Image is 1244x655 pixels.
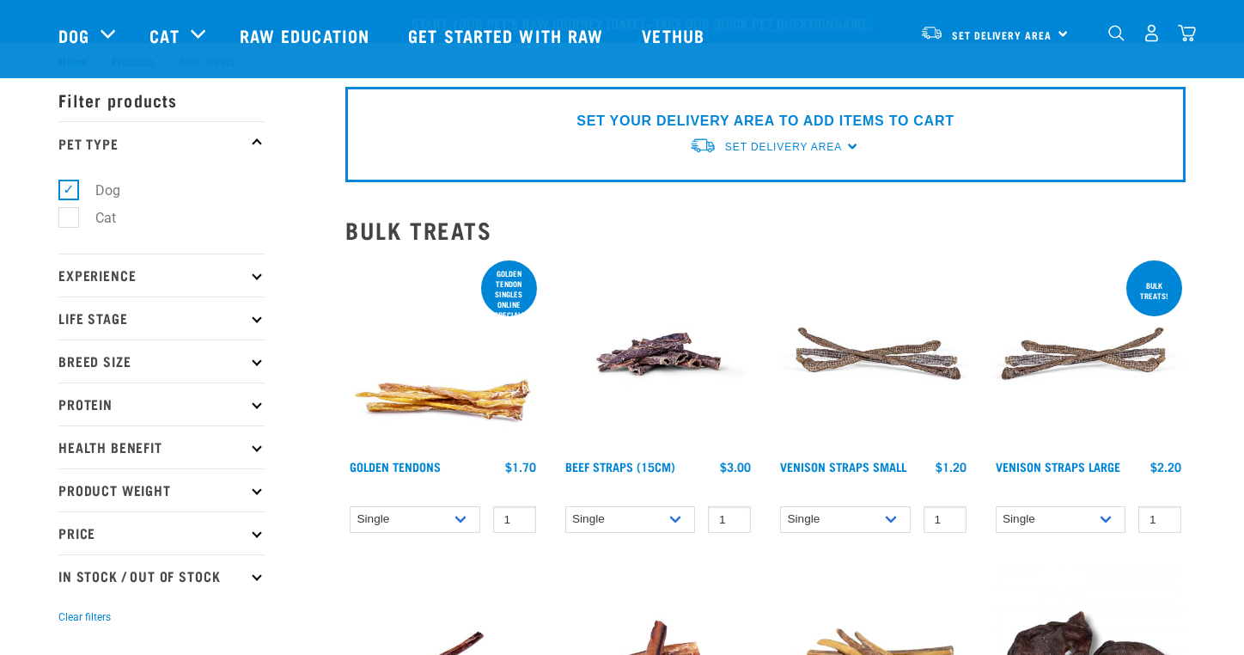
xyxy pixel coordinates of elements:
[350,463,441,469] a: Golden Tendons
[565,463,675,469] a: Beef Straps (15cm)
[345,217,1186,243] h2: Bulk Treats
[924,506,967,533] input: 1
[936,460,967,474] div: $1.20
[1178,24,1196,42] img: home-icon@2x.png
[58,121,265,164] p: Pet Type
[58,554,265,597] p: In Stock / Out Of Stock
[1108,25,1125,41] img: home-icon-1@2x.png
[68,207,123,229] label: Cat
[223,1,391,70] a: Raw Education
[561,257,756,452] img: Raw Essentials Beef Straps 15cm 6 Pack
[776,257,971,452] img: Venison Straps
[149,22,179,48] a: Cat
[58,425,265,468] p: Health Benefit
[58,511,265,554] p: Price
[725,141,842,153] span: Set Delivery Area
[625,1,726,70] a: Vethub
[1143,24,1161,42] img: user.png
[345,257,540,452] img: 1293 Golden Tendons 01
[780,463,906,469] a: Venison Straps Small
[952,32,1052,38] span: Set Delivery Area
[720,460,751,474] div: $3.00
[68,180,127,201] label: Dog
[391,1,625,70] a: Get started with Raw
[708,506,751,533] input: 1
[689,137,717,155] img: van-moving.png
[58,383,265,425] p: Protein
[1126,272,1182,309] div: BULK TREATS!
[1150,460,1181,474] div: $2.20
[991,257,1186,452] img: Stack of 3 Venison Straps Treats for Pets
[58,340,265,383] p: Breed Size
[58,78,265,121] p: Filter products
[505,460,536,474] div: $1.70
[1138,506,1181,533] input: 1
[481,260,537,327] div: Golden Tendon singles online special!
[996,463,1120,469] a: Venison Straps Large
[58,297,265,340] p: Life Stage
[493,506,536,533] input: 1
[58,254,265,297] p: Experience
[576,111,954,132] p: SET YOUR DELIVERY AREA TO ADD ITEMS TO CART
[58,468,265,511] p: Product Weight
[58,609,111,625] button: Clear filters
[920,25,943,40] img: van-moving.png
[58,22,89,48] a: Dog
